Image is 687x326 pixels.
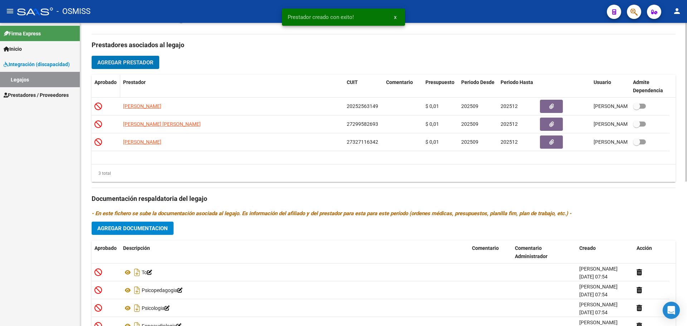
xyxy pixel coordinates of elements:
span: Acción [637,245,652,251]
span: [PERSON_NAME] [123,103,161,109]
datatable-header-cell: CUIT [344,75,383,98]
span: - OSMISS [57,4,91,19]
span: Firma Express [4,30,41,38]
span: [PERSON_NAME] [DATE] [594,121,650,127]
datatable-header-cell: Periodo Desde [458,75,498,98]
span: 202509 [461,121,478,127]
button: x [388,11,402,24]
span: 20252563149 [347,103,378,109]
span: $ 0,01 [425,103,439,109]
span: Descripción [123,245,150,251]
datatable-header-cell: Comentario [469,241,512,264]
span: x [394,14,396,20]
span: [PERSON_NAME] [123,139,161,145]
span: 202509 [461,139,478,145]
button: Agregar Prestador [92,56,159,69]
span: [PERSON_NAME] [DATE] [594,103,650,109]
i: Descargar documento [132,285,142,296]
datatable-header-cell: Prestador [120,75,344,98]
div: Psicologia [123,302,466,314]
mat-icon: person [673,7,681,15]
datatable-header-cell: Acción [634,241,669,264]
span: Periodo Hasta [501,79,533,85]
span: [DATE] 07:54 [579,292,608,297]
span: [DATE] 07:54 [579,310,608,315]
span: Prestadores / Proveedores [4,91,69,99]
h3: Prestadores asociados al legajo [92,40,676,50]
span: [PERSON_NAME] [DATE] [594,139,650,145]
div: Psicopedagogia [123,285,466,296]
div: Open Intercom Messenger [663,302,680,319]
span: [PERSON_NAME] [579,302,618,307]
datatable-header-cell: Presupuesto [423,75,458,98]
span: [PERSON_NAME] [579,320,618,325]
i: Descargar documento [132,267,142,278]
span: 27327116342 [347,139,378,145]
datatable-header-cell: Aprobado [92,241,120,264]
span: Inicio [4,45,22,53]
span: 27299582693 [347,121,378,127]
span: 202509 [461,103,478,109]
span: Aprobado [94,79,117,85]
span: Comentario [386,79,413,85]
span: 202512 [501,103,518,109]
span: [DATE] 07:54 [579,274,608,280]
span: 202512 [501,121,518,127]
span: [PERSON_NAME] [579,284,618,290]
datatable-header-cell: Creado [576,241,634,264]
span: Creado [579,245,596,251]
span: Comentario [472,245,499,251]
datatable-header-cell: Usuario [591,75,630,98]
span: Presupuesto [425,79,454,85]
span: [PERSON_NAME] [579,266,618,272]
datatable-header-cell: Comentario Administrador [512,241,576,264]
div: To [123,267,466,278]
span: Periodo Desde [461,79,494,85]
span: Integración (discapacidad) [4,60,70,68]
span: Comentario Administrador [515,245,547,259]
span: Usuario [594,79,611,85]
div: 3 total [92,169,111,177]
span: [PERSON_NAME] [PERSON_NAME] [123,121,201,127]
span: CUIT [347,79,358,85]
span: Prestador creado con exito! [288,14,354,21]
span: $ 0,01 [425,121,439,127]
datatable-header-cell: Descripción [120,241,469,264]
button: Agregar Documentacion [92,222,174,235]
span: Agregar Prestador [97,59,154,66]
datatable-header-cell: Comentario [383,75,423,98]
h3: Documentación respaldatoria del legajo [92,194,676,204]
span: Prestador [123,79,146,85]
mat-icon: menu [6,7,14,15]
span: Admite Dependencia [633,79,663,93]
i: Descargar documento [132,302,142,314]
span: Agregar Documentacion [97,225,168,232]
i: - En este fichero se sube la documentación asociada al legajo. Es información del afiliado y del ... [92,210,571,217]
datatable-header-cell: Periodo Hasta [498,75,537,98]
span: 202512 [501,139,518,145]
span: Aprobado [94,245,117,251]
span: $ 0,01 [425,139,439,145]
datatable-header-cell: Aprobado [92,75,120,98]
datatable-header-cell: Admite Dependencia [630,75,669,98]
